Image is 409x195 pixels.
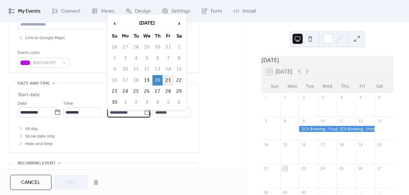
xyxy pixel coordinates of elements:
[377,190,382,195] div: 4
[120,42,130,52] td: 27
[10,175,51,190] a: Cancel
[320,119,325,124] div: 10
[152,64,163,74] td: 13
[101,8,115,15] span: Views
[21,179,40,186] span: Cancel
[163,97,173,108] td: 5
[152,75,163,86] td: 20
[110,97,120,108] td: 30
[18,49,68,57] div: Event color
[197,3,227,20] a: Form
[142,97,152,108] td: 3
[339,119,344,124] div: 11
[261,56,394,64] div: [DATE]
[110,86,120,97] td: 23
[131,53,141,63] td: 4
[142,31,152,41] th: We
[142,42,152,52] td: 29
[339,190,344,195] div: 2
[174,97,184,108] td: 6
[174,53,184,63] td: 8
[131,64,141,74] td: 11
[110,17,119,30] span: ‹
[282,166,287,171] div: 22
[131,86,141,97] td: 25
[339,166,344,171] div: 25
[263,142,269,148] div: 14
[211,8,222,15] span: Form
[319,80,336,92] div: Wed
[121,3,156,20] a: Design
[18,100,27,108] span: Date
[131,97,141,108] td: 2
[263,166,269,171] div: 21
[263,95,269,100] div: 31
[301,190,306,195] div: 30
[163,86,173,97] td: 28
[18,91,40,99] div: Start date
[47,3,85,20] a: Connect
[174,31,184,41] th: Sa
[336,80,353,92] div: Thu
[152,86,163,97] td: 27
[163,64,173,74] td: 14
[282,142,287,148] div: 15
[18,8,41,15] span: My Events
[142,86,152,97] td: 26
[18,80,50,87] span: Date and time
[320,166,325,171] div: 24
[358,190,363,195] div: 3
[152,31,163,41] th: Th
[120,31,130,41] th: Mo
[174,17,184,30] span: ›
[282,190,287,195] div: 29
[63,100,73,108] span: Time
[301,119,306,124] div: 9
[358,95,363,100] div: 5
[266,80,284,92] div: Sun
[110,42,120,52] td: 26
[284,80,301,92] div: Mon
[377,95,382,100] div: 6
[131,31,141,41] th: Tu
[131,42,141,52] td: 28
[142,53,152,63] td: 5
[120,53,130,63] td: 3
[110,75,120,86] td: 16
[174,86,184,97] td: 29
[282,119,287,124] div: 8
[152,97,163,108] td: 4
[110,31,120,41] th: Su
[339,95,344,100] div: 4
[163,31,173,41] th: Fr
[142,64,152,74] td: 12
[301,80,318,92] div: Tue
[299,126,337,132] div: SCA Brewing - Foundation
[358,166,363,171] div: 26
[163,53,173,63] td: 7
[358,119,363,124] div: 12
[337,126,375,132] div: SCA Brewing - Intermediate
[110,53,120,63] td: 2
[120,75,130,86] td: 17
[174,64,184,74] td: 15
[243,8,256,15] span: Install
[120,86,130,97] td: 24
[263,190,269,195] div: 28
[174,75,184,86] td: 22
[25,125,38,133] span: All day
[33,59,59,67] span: #BD10E0FF
[163,42,173,52] td: 31
[163,75,173,86] td: 21
[25,140,53,148] span: Hide end time
[320,142,325,148] div: 17
[282,95,287,100] div: 1
[301,95,306,100] div: 2
[61,8,80,15] span: Connect
[142,75,152,86] td: 19
[152,53,163,63] td: 6
[25,133,55,140] span: Show date only
[301,166,306,171] div: 23
[4,3,45,20] a: My Events
[263,119,269,124] div: 7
